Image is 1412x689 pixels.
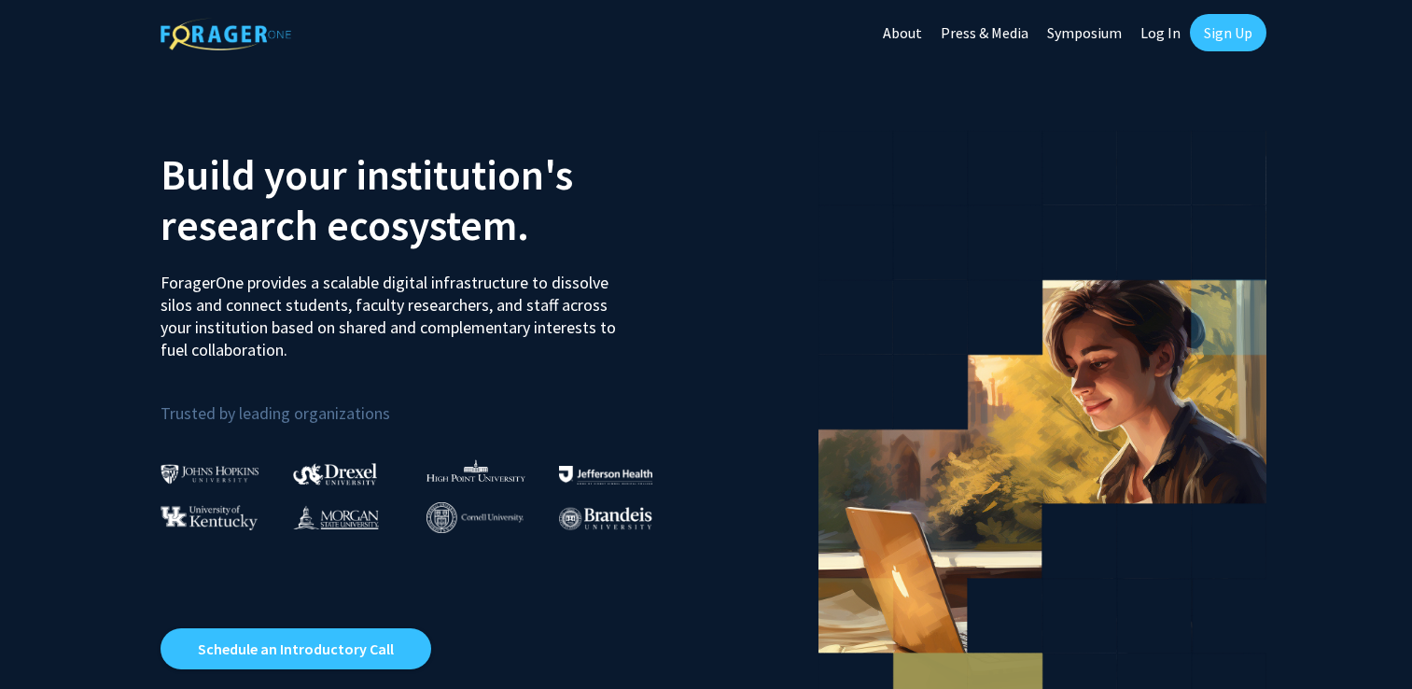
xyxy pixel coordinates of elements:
img: University of Kentucky [161,505,258,530]
img: Brandeis University [559,507,652,530]
p: ForagerOne provides a scalable digital infrastructure to dissolve silos and connect students, fac... [161,258,629,361]
img: Cornell University [426,502,524,533]
img: Drexel University [293,463,377,485]
img: ForagerOne Logo [161,18,291,50]
img: High Point University [426,459,525,482]
img: Johns Hopkins University [161,464,259,484]
p: Trusted by leading organizations [161,376,692,428]
a: Sign Up [1190,14,1266,51]
img: Thomas Jefferson University [559,466,652,484]
h2: Build your institution's research ecosystem. [161,149,692,250]
a: Opens in a new tab [161,628,431,669]
iframe: Chat [14,605,79,675]
img: Morgan State University [293,505,379,529]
